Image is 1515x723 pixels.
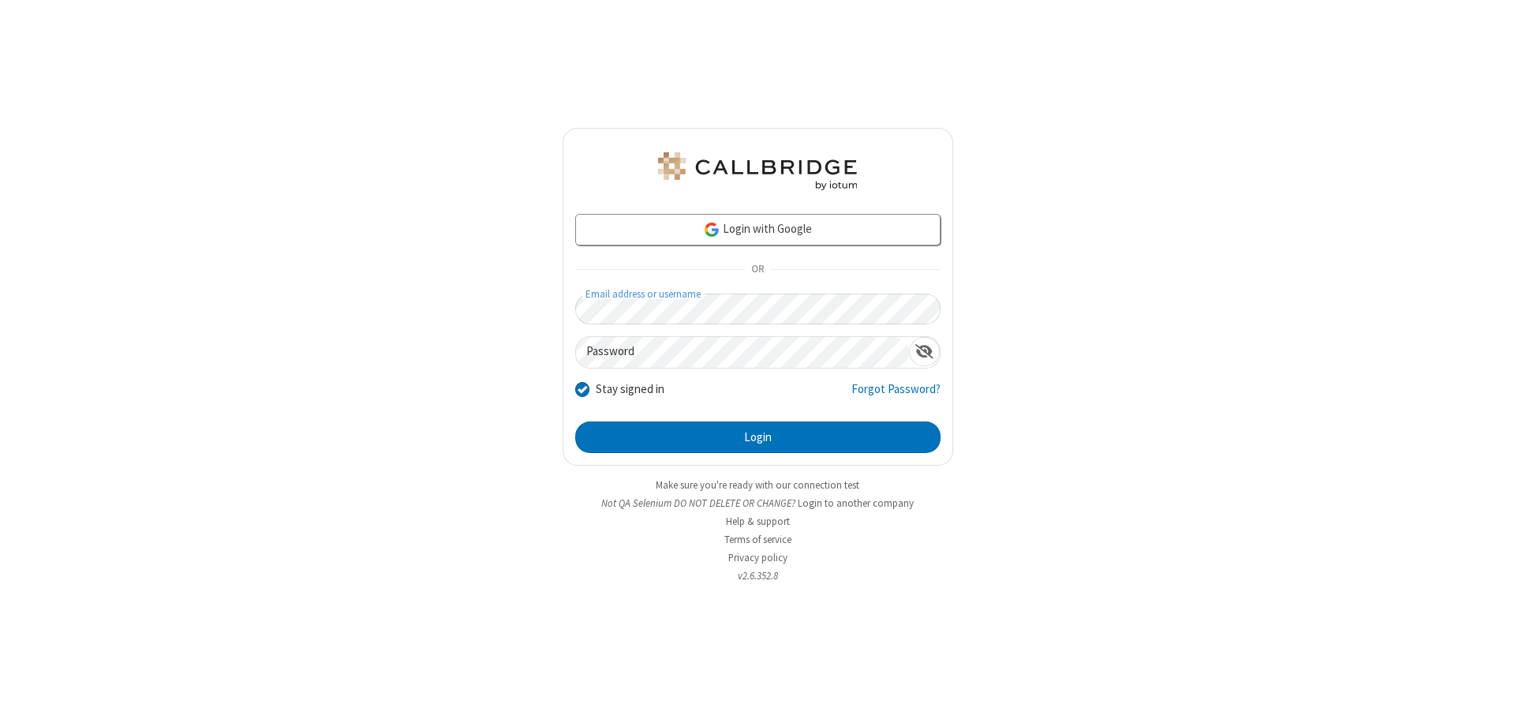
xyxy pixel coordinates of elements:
span: OR [745,259,770,281]
a: Privacy policy [728,551,787,564]
button: Login to another company [798,496,914,511]
a: Login with Google [575,214,941,245]
input: Password [576,337,909,368]
img: google-icon.png [703,221,720,238]
a: Terms of service [724,533,791,546]
label: Stay signed in [596,380,664,399]
a: Help & support [726,515,790,528]
img: QA Selenium DO NOT DELETE OR CHANGE [655,152,860,190]
a: Make sure you're ready with our connection test [656,478,859,492]
a: Forgot Password? [851,380,941,410]
button: Login [575,421,941,453]
li: Not QA Selenium DO NOT DELETE OR CHANGE? [563,496,953,511]
div: Show password [909,337,940,366]
input: Email address or username [575,294,941,324]
li: v2.6.352.8 [563,568,953,583]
